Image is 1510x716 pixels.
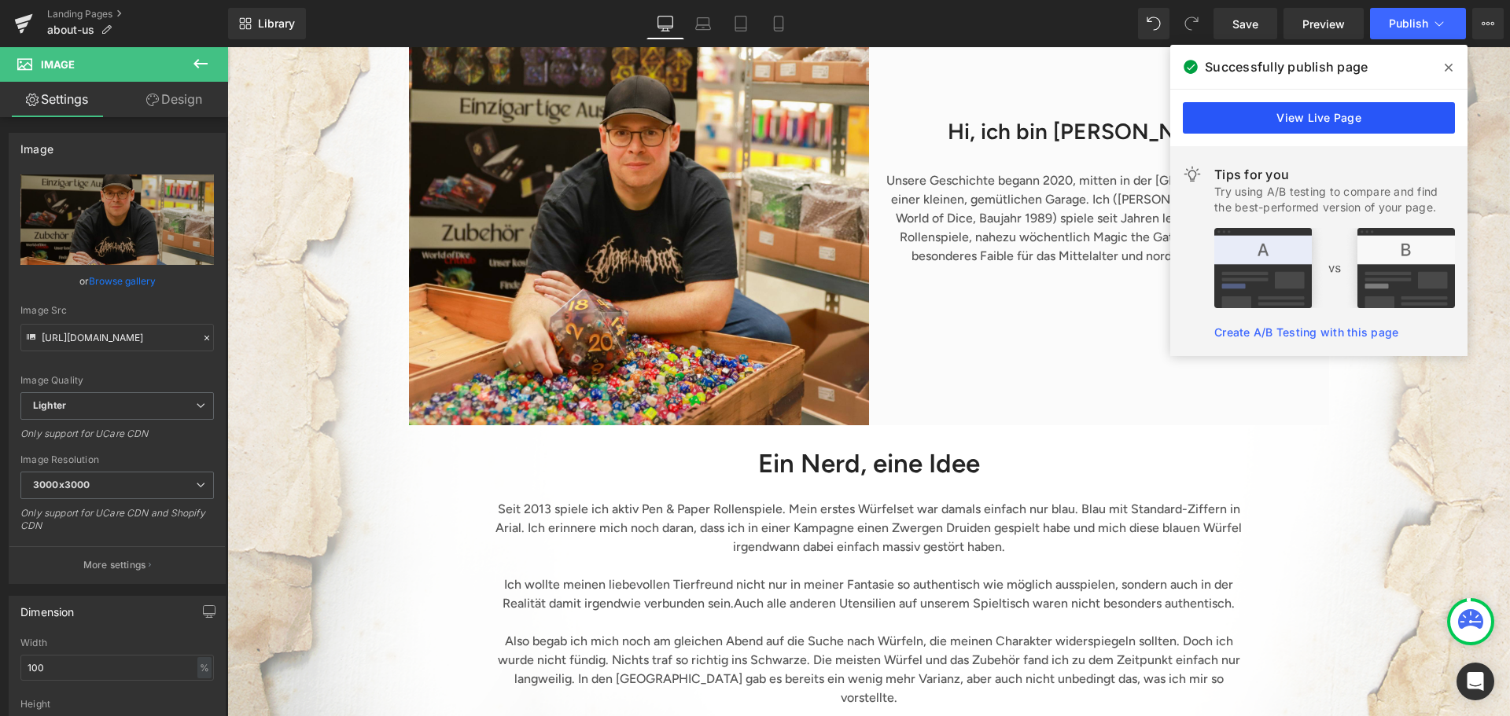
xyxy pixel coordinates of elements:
[1283,8,1364,39] a: Preview
[1205,57,1368,76] span: Successfully publish page
[654,124,1077,218] p: Unsere Geschichte begann 2020, mitten in der [GEOGRAPHIC_DATA], in einer kleinen, gemütlichen Gar...
[260,400,1023,434] h2: Ein Nerd, eine Idee
[20,699,214,710] div: Height
[1183,165,1202,184] img: light.svg
[20,655,214,681] input: auto
[20,597,75,619] div: Dimension
[760,8,797,39] a: Mobile
[722,8,760,39] a: Tablet
[1302,16,1345,32] span: Preview
[20,324,214,351] input: Link
[9,546,225,583] button: More settings
[197,657,212,678] div: %
[506,549,1007,564] span: Auch alle anderen Utensilien auf unserem Spieltisch waren nicht besonders authentisch.
[20,637,214,648] div: Width
[1176,8,1207,39] button: Redo
[83,558,146,572] p: More settings
[89,267,156,295] a: Browse gallery
[1183,102,1455,134] a: View Live Page
[260,453,1023,509] p: Seit 2013 spiele ich aktiv Pen & Paper Rollenspiele. Mein erstes Würfelset war damals einfach nur...
[1389,17,1428,30] span: Publish
[20,134,53,156] div: Image
[20,305,214,316] div: Image Src
[260,528,1023,566] p: Ich wollte meinen liebevollen Tierfreund nicht nur in meiner Fantasie so authentisch wie möglich ...
[1472,8,1504,39] button: More
[117,82,231,117] a: Design
[20,507,214,542] div: Only support for UCare CDN and Shopify CDN
[20,273,214,289] div: or
[1232,16,1258,32] span: Save
[20,375,214,386] div: Image Quality
[654,70,1077,98] h2: Hi, ich bin [PERSON_NAME].
[47,8,228,20] a: Landing Pages
[1214,228,1455,308] img: tip.png
[1370,8,1466,39] button: Publish
[20,454,214,465] div: Image Resolution
[1214,184,1455,215] div: Try using A/B testing to compare and find the best-performed version of your page.
[20,428,214,450] div: Only support for UCare CDN
[1138,8,1169,39] button: Undo
[260,585,1023,660] p: Also begab ich mich noch am gleichen Abend auf die Suche nach Würfeln, die meinen Charakter wider...
[1214,165,1455,184] div: Tips for you
[1214,325,1398,339] a: Create A/B Testing with this page
[228,8,306,39] a: New Library
[646,8,684,39] a: Desktop
[1457,663,1494,700] div: Open Intercom Messenger
[47,24,94,36] span: about-us
[33,479,90,490] b: 3000x3000
[41,58,75,71] span: Image
[258,17,295,31] span: Library
[684,8,722,39] a: Laptop
[33,399,66,411] b: Lighter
